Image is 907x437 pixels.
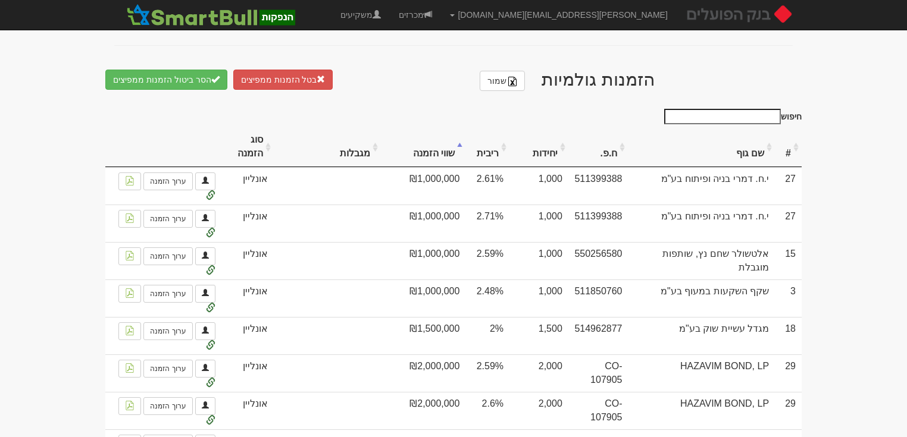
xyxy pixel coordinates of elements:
[775,242,802,279] td: 15
[509,242,568,279] td: 1,000
[233,70,333,90] button: בטל הזמנות ממפיצים
[221,317,274,354] td: אונליין
[465,167,509,205] td: 2.61%
[628,317,775,354] td: מגדל עשיית שוק בע"מ
[628,167,775,205] td: י.ח. דמרי בניה ופיתוח בע"מ
[568,317,628,354] td: 514962877
[125,251,135,260] img: pdf-file-icon.png
[381,354,465,392] td: ₪2,000,000
[381,317,465,354] td: ₪1,500,000
[568,354,628,392] td: CO-107905
[465,242,509,279] td: 2.59%
[381,127,465,167] th: שווי הזמנה: activate to sort column descending
[568,127,628,167] th: ח.פ.: activate to sort column ascending
[775,167,802,205] td: 27
[509,317,568,354] td: 1,500
[465,127,509,167] th: ריבית: activate to sort column ascending
[221,354,274,392] td: אונליין
[480,71,525,91] a: שמור
[628,279,775,317] td: שקף השקעות במעוף בע"מ
[775,279,802,317] td: 3
[628,127,775,167] th: שם גוף: activate to sort column ascending
[509,392,568,429] td: 2,000
[628,354,775,392] td: HAZAVIM BOND, LP
[568,279,628,317] td: 511850760
[381,167,465,205] td: ₪1,000,000
[123,3,298,27] img: SmartBull Logo
[381,205,465,242] td: ₪1,000,000
[465,279,509,317] td: 2.48%
[125,363,135,373] img: pdf-file-icon.png
[465,317,509,354] td: 2%
[509,205,568,242] td: 1,000
[221,205,274,242] td: אונליין
[143,322,192,340] a: ערוך הזמנה
[381,392,465,429] td: ₪2,000,000
[125,288,135,298] img: pdf-file-icon.png
[125,176,135,186] img: pdf-file-icon.png
[508,77,517,86] img: excel-file-black.png
[568,205,628,242] td: 511399388
[775,205,802,242] td: 27
[125,326,135,335] img: pdf-file-icon.png
[568,392,628,429] td: CO-107905
[143,360,192,378] a: ערוך הזמנה
[221,392,274,429] td: אונליין
[221,167,274,205] td: אונליין
[465,354,509,392] td: 2.59%
[221,127,274,167] th: סוג הזמנה: activate to sort column ascending
[221,279,274,317] td: אונליין
[221,242,274,279] td: אונליין
[465,392,509,429] td: 2.6%
[775,127,802,167] th: #: activate to sort column ascending
[775,317,802,354] td: 18
[125,213,135,223] img: pdf-file-icon.png
[509,167,568,205] td: 1,000
[143,247,192,265] a: ערוך הזמנה
[568,242,628,279] td: 550256580
[274,127,381,167] th: מגבלות: activate to sort column ascending
[628,392,775,429] td: HAZAVIM BOND, LP
[143,172,192,190] a: ערוך הזמנה
[143,285,192,303] a: ערוך הזמנה
[509,354,568,392] td: 2,000
[664,109,781,124] input: חיפוש
[125,401,135,410] img: pdf-file-icon.png
[568,167,628,205] td: 511399388
[775,392,802,429] td: 29
[381,242,465,279] td: ₪1,000,000
[628,205,775,242] td: י.ח. דמרי בניה ופיתוח בע"מ
[509,127,568,167] th: יחידות: activate to sort column ascending
[509,279,568,317] td: 1,000
[381,279,465,317] td: ₪1,000,000
[143,397,192,415] a: ערוך הזמנה
[105,70,227,90] button: הסר ביטול הזמנות ממפיצים
[775,354,802,392] td: 29
[143,210,192,228] a: ערוך הזמנה
[660,109,802,124] label: חיפוש
[105,70,802,91] h2: הזמנות גולמיות
[465,205,509,242] td: 2.71%
[628,242,775,279] td: אלטשולר שחם נץ, שותפות מוגבלת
